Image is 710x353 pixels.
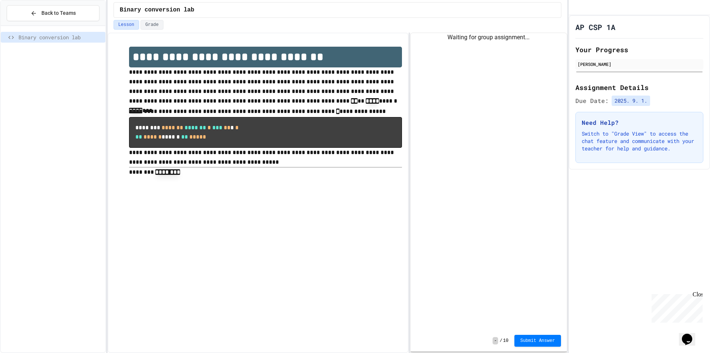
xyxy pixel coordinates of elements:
[41,9,76,17] span: Back to Teams
[582,118,697,127] h3: Need Help?
[575,22,615,32] h1: AP CSP 1A
[520,338,555,344] span: Submit Answer
[575,44,703,55] h2: Your Progress
[3,3,51,47] div: Chat with us now!Close
[500,338,502,344] span: /
[120,6,195,14] span: Binary conversion lab
[7,5,99,21] button: Back to Teams
[575,82,703,93] h2: Assignment Details
[410,33,567,42] div: Waiting for group assignment...
[649,291,703,323] iframe: chat widget
[582,130,697,152] p: Switch to "Grade View" to access the chat feature and communicate with your teacher for help and ...
[575,96,609,105] span: Due Date:
[493,337,498,344] span: -
[503,338,508,344] span: 10
[578,61,701,67] div: [PERSON_NAME]
[141,20,163,30] button: Grade
[114,20,139,30] button: Lesson
[679,323,703,346] iframe: chat widget
[18,33,102,41] span: Binary conversion lab
[612,96,650,106] span: 2025. 9. 1.
[514,335,561,347] button: Submit Answer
